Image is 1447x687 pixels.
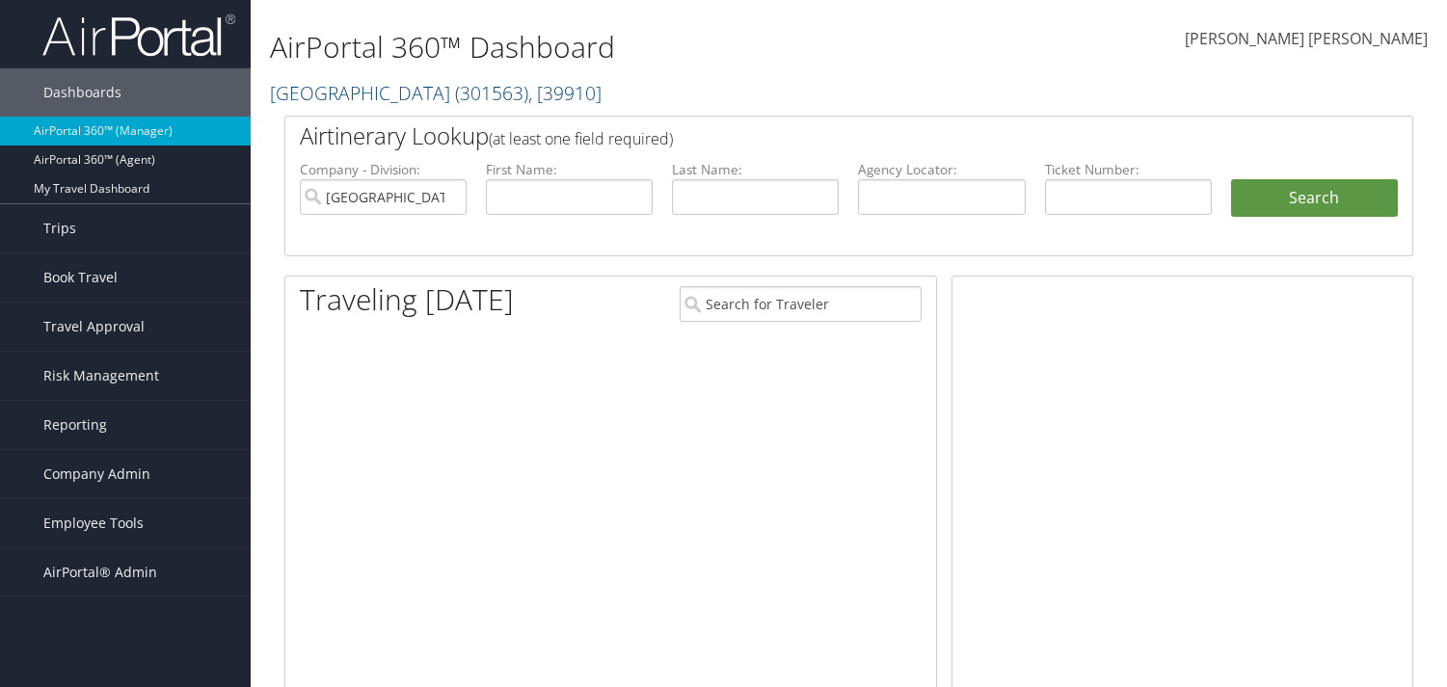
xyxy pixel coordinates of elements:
[300,279,514,320] h1: Traveling [DATE]
[858,160,1025,179] label: Agency Locator:
[1185,28,1428,49] span: [PERSON_NAME] [PERSON_NAME]
[43,204,76,252] span: Trips
[270,27,1042,67] h1: AirPortal 360™ Dashboard
[43,68,121,117] span: Dashboards
[43,253,118,302] span: Book Travel
[43,401,107,449] span: Reporting
[270,80,602,106] a: [GEOGRAPHIC_DATA]
[455,80,528,106] span: ( 301563 )
[680,286,922,322] input: Search for Traveler
[1185,10,1428,69] a: [PERSON_NAME] [PERSON_NAME]
[43,352,159,400] span: Risk Management
[43,548,157,596] span: AirPortal® Admin
[43,303,145,351] span: Travel Approval
[528,80,602,106] span: , [ 39910 ]
[43,450,150,498] span: Company Admin
[300,160,467,179] label: Company - Division:
[300,119,1304,152] h2: Airtinerary Lookup
[1045,160,1212,179] label: Ticket Number:
[1231,179,1398,218] button: Search
[42,13,235,58] img: airportal-logo.png
[43,499,144,547] span: Employee Tools
[672,160,839,179] label: Last Name:
[486,160,653,179] label: First Name:
[489,128,673,149] span: (at least one field required)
